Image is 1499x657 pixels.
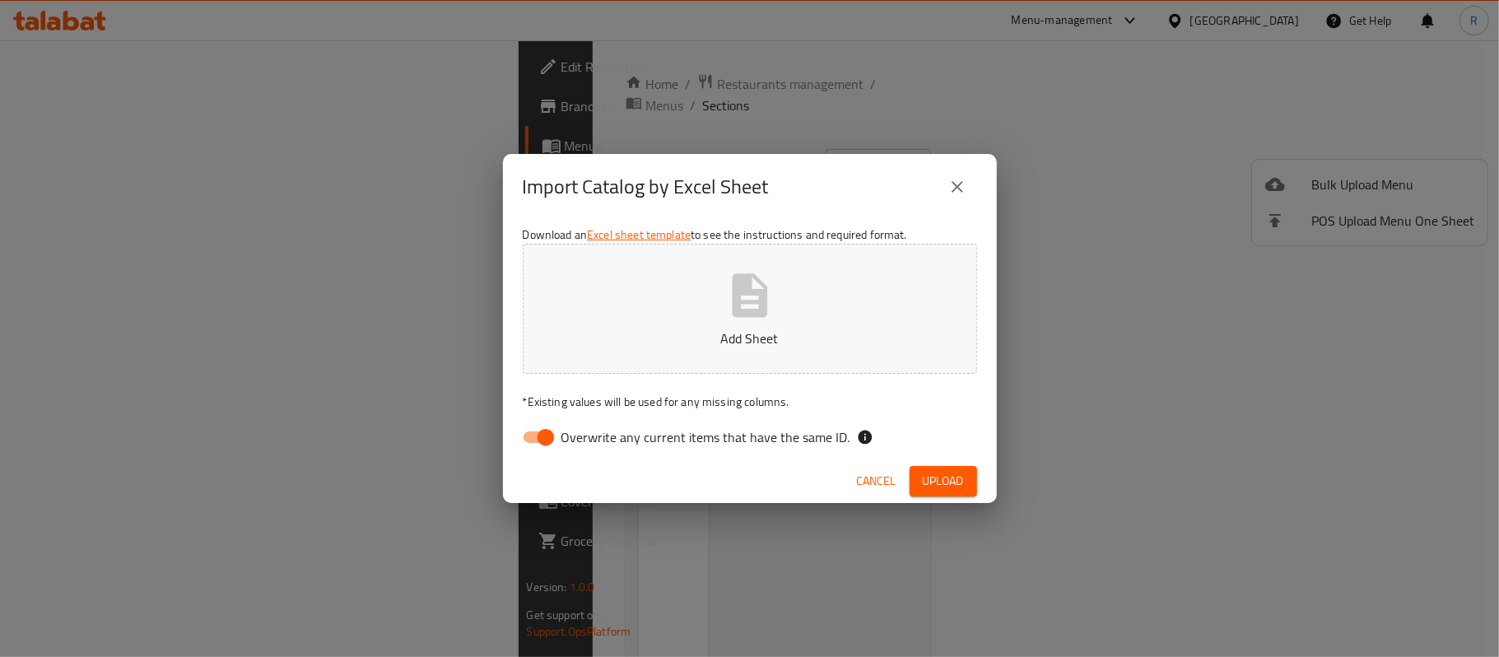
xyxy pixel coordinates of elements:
[857,471,896,492] span: Cancel
[548,328,952,348] p: Add Sheet
[523,394,977,410] p: Existing values will be used for any missing columns.
[503,220,997,459] div: Download an to see the instructions and required format.
[910,466,977,496] button: Upload
[850,466,903,496] button: Cancel
[523,174,769,200] h2: Import Catalog by Excel Sheet
[561,427,850,447] span: Overwrite any current items that have the same ID.
[857,429,873,445] svg: If the overwrite option isn't selected, then the items that match an existing ID will be ignored ...
[587,224,691,245] a: Excel sheet template
[523,244,977,374] button: Add Sheet
[923,471,964,492] span: Upload
[938,167,977,207] button: close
